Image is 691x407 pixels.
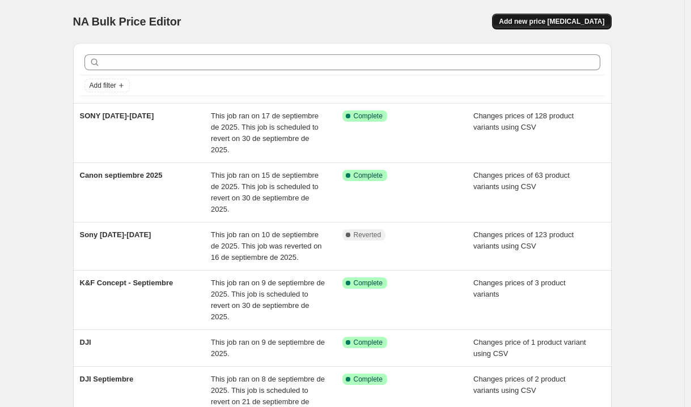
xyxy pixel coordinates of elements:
[499,17,604,26] span: Add new price [MEDICAL_DATA]
[354,279,383,288] span: Complete
[473,279,566,298] span: Changes prices of 3 product variants
[354,338,383,347] span: Complete
[80,171,163,179] span: Canon septiembre 2025
[211,279,325,321] span: This job ran on 9 de septiembre de 2025. This job is scheduled to revert on 30 de septiembre de 2...
[80,338,91,346] span: DJI
[473,112,574,131] span: Changes prices of 128 product variants using CSV
[354,230,381,239] span: Reverted
[354,171,383,180] span: Complete
[354,375,383,384] span: Complete
[90,81,116,90] span: Add filter
[211,230,322,262] span: This job ran on 10 de septiembre de 2025. This job was reverted on 16 de septiembre de 2025.
[80,375,134,383] span: DJI Septiembre
[473,171,570,191] span: Changes prices of 63 product variants using CSV
[80,112,154,120] span: SONY [DATE]-[DATE]
[492,14,611,29] button: Add new price [MEDICAL_DATA]
[211,171,319,213] span: This job ran on 15 de septiembre de 2025. This job is scheduled to revert on 30 de septiembre de ...
[473,230,574,250] span: Changes prices of 123 product variants using CSV
[73,15,181,28] span: NA Bulk Price Editor
[84,79,130,92] button: Add filter
[473,375,566,395] span: Changes prices of 2 product variants using CSV
[211,338,325,358] span: This job ran on 9 de septiembre de 2025.
[80,279,173,287] span: K&F Concept - Septiembre
[354,112,383,121] span: Complete
[473,338,586,358] span: Changes price of 1 product variant using CSV
[80,230,151,239] span: Sony [DATE]-[DATE]
[211,112,319,154] span: This job ran on 17 de septiembre de 2025. This job is scheduled to revert on 30 de septiembre de ...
